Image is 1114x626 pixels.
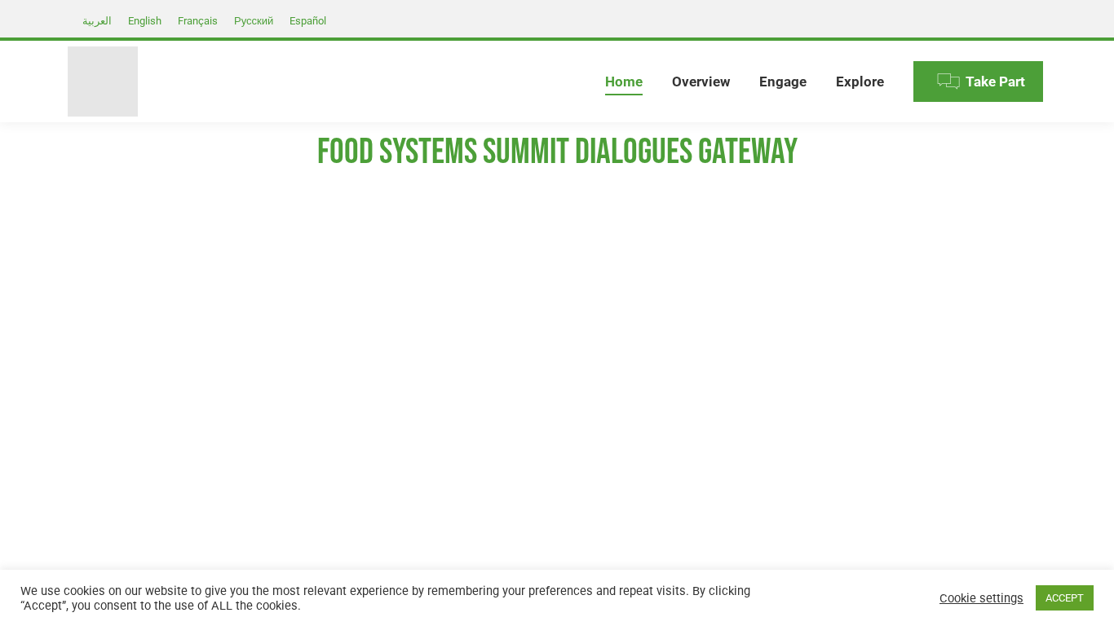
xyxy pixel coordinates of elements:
a: العربية [74,11,120,30]
div: We use cookies on our website to give you the most relevant experience by remembering your prefer... [20,584,771,613]
h1: FOOD SYSTEMS SUMMIT DIALOGUES GATEWAY [68,130,1046,174]
img: Menu icon [936,69,961,94]
a: Français [170,11,226,30]
a: Español [281,11,334,30]
span: Español [290,15,326,27]
img: Food Systems Summit Dialogues [68,46,138,117]
span: Русский [234,15,273,27]
span: English [128,15,161,27]
span: العربية [82,15,112,27]
span: Take Part [966,73,1025,90]
a: Русский [226,11,281,30]
span: Explore [836,73,884,90]
a: English [120,11,170,30]
a: Cookie settings [939,591,1023,606]
span: Overview [672,73,730,90]
span: Français [178,15,218,27]
a: ACCEPT [1036,585,1094,611]
span: Engage [759,73,807,90]
span: Home [605,73,643,90]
